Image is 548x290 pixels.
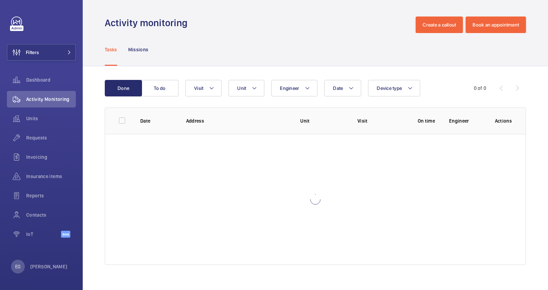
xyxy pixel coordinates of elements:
[416,17,463,33] button: Create a callout
[26,115,76,122] span: Units
[128,46,149,53] p: Missions
[26,134,76,141] span: Requests
[26,173,76,180] span: Insurance items
[495,117,512,124] p: Actions
[415,117,438,124] p: On time
[26,154,76,160] span: Invoicing
[368,80,420,96] button: Device type
[26,231,61,238] span: IoT
[300,117,346,124] p: Unit
[194,85,203,91] span: Visit
[105,17,192,29] h1: Activity monitoring
[26,49,39,56] span: Filters
[377,85,402,91] span: Device type
[333,85,343,91] span: Date
[324,80,361,96] button: Date
[229,80,264,96] button: Unit
[26,76,76,83] span: Dashboard
[30,263,68,270] p: [PERSON_NAME]
[61,231,70,238] span: Beta
[141,80,179,96] button: To do
[15,263,21,270] p: EG
[186,117,290,124] p: Address
[105,80,142,96] button: Done
[105,46,117,53] p: Tasks
[237,85,246,91] span: Unit
[7,44,76,61] button: Filters
[280,85,299,91] span: Engineer
[26,192,76,199] span: Reports
[474,85,486,92] div: 0 of 0
[449,117,484,124] p: Engineer
[26,211,76,218] span: Contacts
[271,80,317,96] button: Engineer
[466,17,526,33] button: Book an appointment
[140,117,175,124] p: Date
[357,117,404,124] p: Visit
[26,96,76,103] span: Activity Monitoring
[185,80,222,96] button: Visit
